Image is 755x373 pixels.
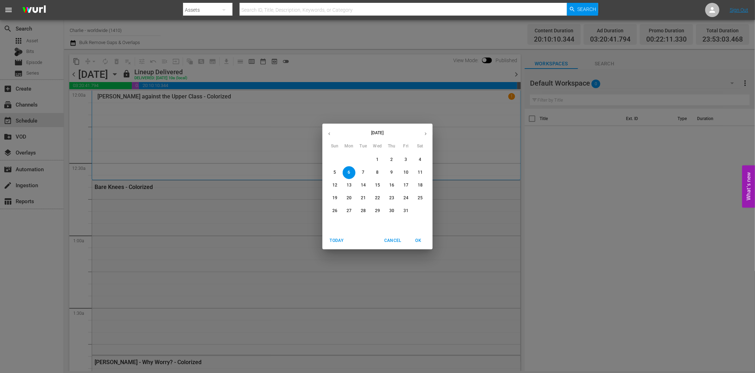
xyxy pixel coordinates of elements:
p: 29 [375,208,380,214]
p: 6 [348,169,350,175]
span: Sun [328,143,341,150]
button: 16 [385,179,398,192]
p: 23 [389,195,394,201]
p: 15 [375,182,380,188]
button: 7 [357,166,370,179]
p: 30 [389,208,394,214]
button: 26 [328,205,341,217]
button: 5 [328,166,341,179]
p: 13 [347,182,352,188]
button: Cancel [381,235,404,247]
button: 23 [385,192,398,205]
p: 9 [390,169,393,175]
button: 3 [400,153,412,166]
button: 4 [414,153,427,166]
p: 21 [361,195,366,201]
button: 11 [414,166,427,179]
p: [DATE] [336,130,419,136]
span: Fri [400,143,412,150]
button: 18 [414,179,427,192]
p: 12 [332,182,337,188]
p: 5 [333,169,336,175]
button: 13 [343,179,355,192]
button: Open Feedback Widget [742,166,755,208]
button: 30 [385,205,398,217]
span: Cancel [384,237,401,244]
button: 9 [385,166,398,179]
p: 17 [403,182,408,188]
button: 25 [414,192,427,205]
button: 14 [357,179,370,192]
button: Today [325,235,348,247]
p: 16 [389,182,394,188]
button: 19 [328,192,341,205]
button: 8 [371,166,384,179]
button: 24 [400,192,412,205]
p: 18 [418,182,423,188]
p: 1 [376,157,379,163]
img: ans4CAIJ8jUAAAAAAAAAAAAAAAAAAAAAAAAgQb4GAAAAAAAAAAAAAAAAAAAAAAAAJMjXAAAAAAAAAAAAAAAAAAAAAAAAgAT5G... [17,2,51,18]
p: 25 [418,195,423,201]
p: 3 [405,157,407,163]
button: 1 [371,153,384,166]
button: 29 [371,205,384,217]
button: 27 [343,205,355,217]
span: Search [578,3,596,16]
button: 6 [343,166,355,179]
p: 27 [347,208,352,214]
span: menu [4,6,13,14]
button: 15 [371,179,384,192]
span: Thu [385,143,398,150]
button: 31 [400,205,412,217]
p: 8 [376,169,379,175]
span: Mon [343,143,355,150]
span: Wed [371,143,384,150]
span: OK [410,237,427,244]
button: 2 [385,153,398,166]
p: 4 [419,157,421,163]
p: 11 [418,169,423,175]
button: 22 [371,192,384,205]
p: 10 [403,169,408,175]
p: 20 [347,195,352,201]
a: Sign Out [730,7,748,13]
button: 17 [400,179,412,192]
p: 22 [375,195,380,201]
p: 19 [332,195,337,201]
button: OK [407,235,430,247]
p: 7 [362,169,364,175]
span: Today [328,237,345,244]
p: 31 [403,208,408,214]
p: 26 [332,208,337,214]
span: Tue [357,143,370,150]
p: 24 [403,195,408,201]
span: Sat [414,143,427,150]
button: 10 [400,166,412,179]
button: 20 [343,192,355,205]
button: 12 [328,179,341,192]
p: 28 [361,208,366,214]
p: 2 [390,157,393,163]
button: 21 [357,192,370,205]
button: 28 [357,205,370,217]
p: 14 [361,182,366,188]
